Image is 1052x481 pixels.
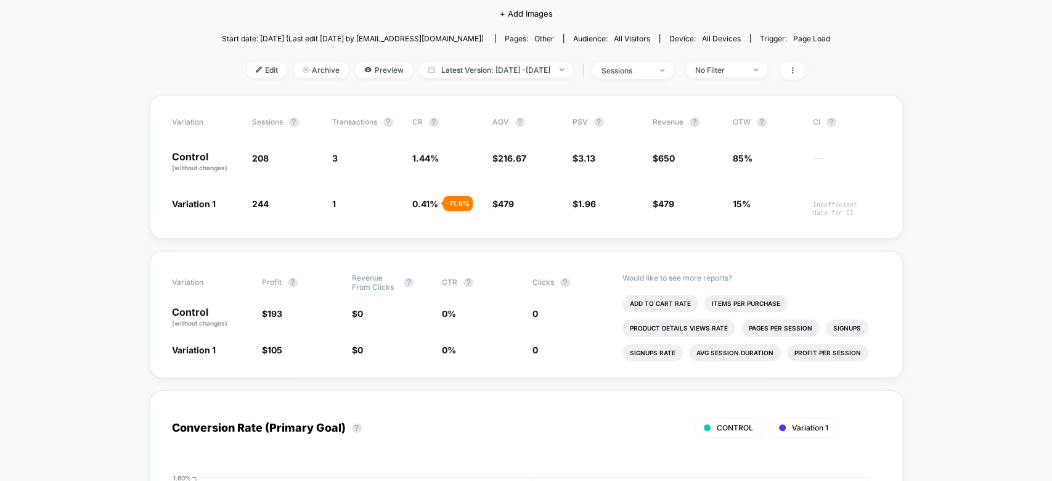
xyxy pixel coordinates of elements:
[660,69,664,72] img: end
[532,345,538,355] span: 0
[653,117,683,126] span: Revenue
[690,117,699,127] button: ?
[352,308,363,319] span: $
[787,344,868,361] li: Profit Per Session
[252,117,283,126] span: Sessions
[463,277,473,287] button: ?
[492,153,526,163] span: $
[332,153,338,163] span: 3
[332,117,377,126] span: Transactions
[303,67,309,73] img: end
[289,117,299,127] button: ?
[792,423,828,432] span: Variation 1
[578,199,596,209] span: 1.96
[532,277,554,287] span: Clicks
[704,295,788,312] li: Items Per Purchase
[500,9,553,18] span: + Add Images
[717,423,753,432] span: CONTROL
[412,199,438,209] span: 0.41 %
[429,117,439,127] button: ?
[492,117,509,126] span: AOV
[172,117,240,127] span: Variation
[442,308,456,319] span: 0 %
[760,34,830,43] div: Trigger:
[614,34,650,43] span: All Visitors
[332,199,336,209] span: 1
[741,319,820,337] li: Pages Per Session
[404,277,414,287] button: ?
[252,199,269,209] span: 244
[172,199,216,209] span: Variation 1
[247,62,287,78] span: Edit
[813,200,881,216] span: Insufficient data for CI
[532,308,538,319] span: 0
[658,199,674,209] span: 479
[733,199,751,209] span: 15%
[262,308,282,319] span: $
[826,117,836,127] button: ?
[288,277,298,287] button: ?
[262,345,282,355] span: $
[352,423,362,433] button: ?
[622,319,735,337] li: Product Details Views Rate
[560,277,570,287] button: ?
[383,117,393,127] button: ?
[172,152,240,173] p: Control
[172,319,227,327] span: (without changes)
[653,199,674,209] span: $
[813,117,881,127] span: CI
[578,153,595,163] span: 3.13
[173,474,191,481] tspan: 1.60%
[252,153,269,163] span: 208
[442,277,457,287] span: CTR
[601,66,651,75] div: sessions
[352,345,363,355] span: $
[498,153,526,163] span: 216.67
[357,345,363,355] span: 0
[222,34,484,43] span: Start date: [DATE] (Last edit [DATE] by [EMAIL_ADDRESS][DOMAIN_NAME])
[442,345,456,355] span: 0 %
[622,295,698,312] li: Add To Cart Rate
[573,199,596,209] span: $
[573,34,650,43] div: Audience:
[352,273,398,292] span: Revenue From Clicks
[560,68,564,71] img: end
[172,345,216,355] span: Variation 1
[267,308,282,319] span: 193
[579,62,592,80] span: |
[702,34,741,43] span: all devices
[659,34,750,43] span: Device:
[428,67,435,73] img: calendar
[515,117,525,127] button: ?
[622,344,683,361] li: Signups Rate
[754,68,758,71] img: end
[267,345,282,355] span: 105
[793,34,830,43] span: Page Load
[534,34,554,43] span: other
[412,153,439,163] span: 1.44 %
[412,117,423,126] span: CR
[733,153,752,163] span: 85%
[498,199,514,209] span: 479
[443,196,473,211] div: - 71.6 %
[594,117,604,127] button: ?
[573,117,588,126] span: PSV
[172,307,250,328] p: Control
[653,153,675,163] span: $
[689,344,781,361] li: Avg Session Duration
[256,67,262,73] img: edit
[357,308,363,319] span: 0
[826,319,868,337] li: Signups
[695,65,744,75] div: No Filter
[492,199,514,209] span: $
[757,117,767,127] button: ?
[658,153,675,163] span: 650
[293,62,349,78] span: Archive
[172,273,240,292] span: Variation
[622,273,881,282] p: Would like to see more reports?
[813,155,881,173] span: ---
[262,277,282,287] span: Profit
[505,34,554,43] div: Pages:
[419,62,573,78] span: Latest Version: [DATE] - [DATE]
[172,164,227,171] span: (without changes)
